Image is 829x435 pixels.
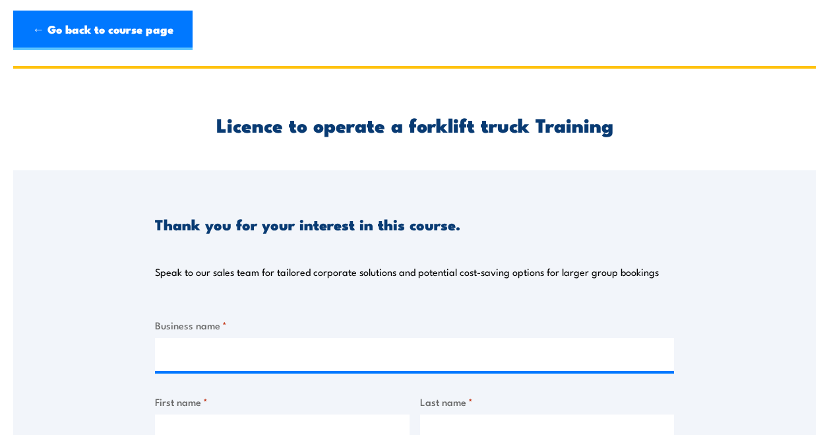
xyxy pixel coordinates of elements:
label: First name [155,394,410,409]
label: Business name [155,318,674,333]
a: ← Go back to course page [13,11,193,50]
h2: Licence to operate a forklift truck Training [155,116,674,133]
h3: Thank you for your interest in this course. [155,217,460,232]
label: Last name [420,394,675,409]
p: Speak to our sales team for tailored corporate solutions and potential cost-saving options for la... [155,265,659,279]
